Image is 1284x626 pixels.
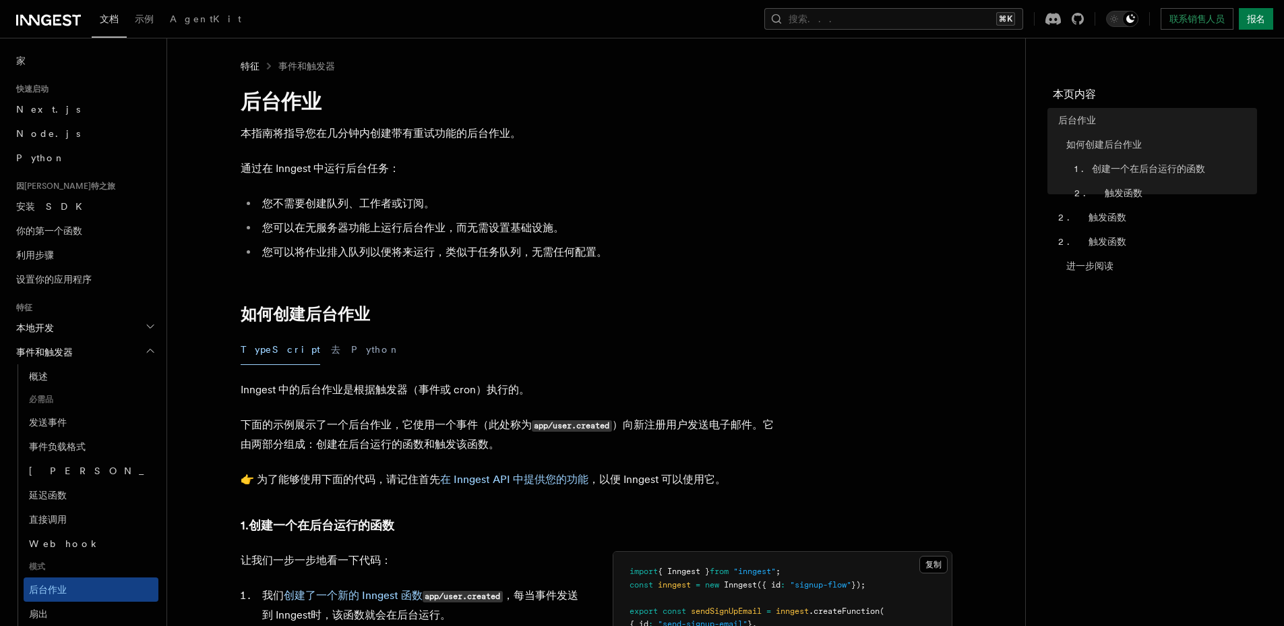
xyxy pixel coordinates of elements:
span: ( [880,606,884,616]
font: 本地开发 [16,322,54,333]
a: 事件和触发器 [278,59,335,73]
font: 进一步阅读 [1066,260,1113,271]
a: Python [11,146,158,170]
a: Node.js [11,121,158,146]
span: new [705,580,719,590]
a: 1.创建一个在后台运行的函数 [1069,156,1257,181]
span: const [663,606,686,616]
font: 1.创建一个在后台运行的函数 [1074,163,1205,174]
a: [PERSON_NAME] [24,459,158,483]
span: from [710,567,729,576]
span: export [630,606,658,616]
font: 我们 [262,589,284,602]
span: }); [851,580,865,590]
font: 家 [16,55,26,66]
font: AgentKit [170,13,241,24]
a: 扇出 [24,602,158,626]
font: 如何创建后台作业 [1066,139,1142,150]
a: 延迟函数 [24,483,158,507]
a: 2. 触发函数 [1053,205,1257,229]
a: 创建了一个新的 Inngest 函数 [284,589,423,602]
button: 事件和触发器 [11,340,158,364]
font: Inngest 中的后台作业是根据触发器（事件或 cron）执行的。 [241,383,530,396]
font: 事件和触发器 [278,61,335,72]
a: 如何创建后台作业 [241,305,370,324]
a: 你的第一个函数 [11,219,158,243]
a: 联系销售人员 [1161,8,1233,30]
font: Python [351,344,400,355]
font: 后台作业 [29,584,67,595]
font: 2. 触发函数 [1058,212,1126,223]
font: 联系销售人员 [1169,13,1225,24]
span: "inngest" [733,567,776,576]
button: 搜索...⌘K [764,8,1023,30]
font: 事件负载格式 [29,441,86,452]
a: 2. 触发函数 [1053,229,1257,254]
a: 直接调用 [24,507,158,532]
font: 文档 [100,13,119,24]
a: 示例 [127,4,162,36]
font: 您可以将作业排入队列以便将来运行，类似于任务队列，无需任何配置。 [262,246,607,258]
font: 模式 [29,562,45,571]
button: 切换暗模式 [1106,11,1138,27]
font: Next.js [16,104,80,115]
font: 搜索... [789,13,840,24]
font: 快速启动 [16,84,49,94]
font: 事件和触发器 [16,347,73,358]
font: 后台作业 [241,89,322,113]
font: 概述 [29,371,48,382]
span: = [696,580,700,590]
font: 去 [331,344,340,355]
span: import [630,567,658,576]
font: 时，该函数就会在后台运行。 [311,608,451,621]
font: 扇出 [29,608,48,619]
a: 后台作业 [24,577,158,602]
a: 家 [11,49,158,73]
font: 让我们一步一步地看一下代码： [241,554,392,567]
font: 👉 为了能够使用下面的代码，请记住首先 [241,473,440,486]
span: inngest [658,580,691,590]
font: 您不需要创建队列、工作者或订阅。 [262,197,435,210]
font: 示例 [135,13,154,24]
font: TypeScript [241,344,320,355]
a: 发送事件 [24,410,158,434]
font: 直接调用 [29,514,67,525]
kbd: ⌘K [996,12,1015,26]
a: AgentKit [162,4,249,36]
font: Node.js [16,128,80,139]
font: 本页内容 [1053,88,1096,101]
span: { Inngest } [658,567,710,576]
font: 本指南将指导您在几分钟内创建带有重试功能的后台作业。 [241,127,521,140]
font: 因[PERSON_NAME]特之旅 [16,181,115,191]
a: 文档 [92,4,127,38]
a: 进一步阅读 [1061,254,1257,278]
span: ; [776,567,781,576]
a: 如何创建后台作业 [1061,132,1257,156]
span: = [766,606,771,616]
span: .createFunction [809,606,880,616]
font: 后台作业 [1058,115,1096,125]
span: inngest [776,606,809,616]
a: 设置你的应用程序 [11,267,158,291]
font: ，以便 Inngest 可以使用它。 [588,473,726,486]
font: Webhook [29,538,100,549]
a: 在 Inngest API 中提供您的功能 [440,473,588,486]
span: : [781,580,785,590]
a: Webhook [24,532,158,556]
code: app/user.created [423,591,503,602]
a: 2. 触发函数 [1069,181,1257,205]
font: 1.创建一个在后台运行的函数 [241,518,394,532]
a: 事件负载格式 [24,434,158,459]
font: 设置你的应用程序 [16,274,92,285]
a: 概述 [24,364,158,389]
a: 后台作业 [1053,108,1257,132]
font: 报名 [1247,13,1265,24]
a: 1.创建一个在后台运行的函数 [241,516,394,535]
font: 安装 SDK [16,201,90,212]
span: const [630,580,653,590]
font: 你的第一个函数 [16,225,82,236]
a: Next.js [11,97,158,121]
font: 发送事件 [29,417,67,428]
font: 2. 触发函数 [1058,236,1126,247]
